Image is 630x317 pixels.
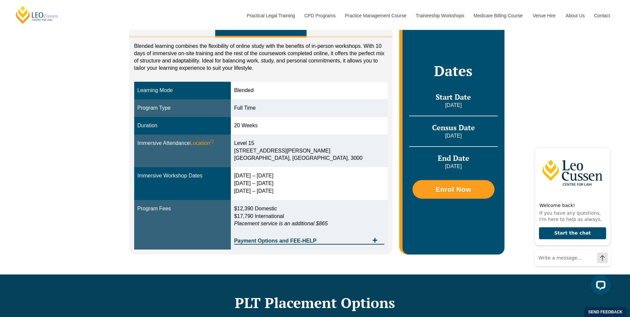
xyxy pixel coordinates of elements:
[529,135,613,300] iframe: LiveChat chat widget
[435,186,471,193] span: Enrol Now
[436,92,471,102] span: Start Date
[234,206,277,211] span: $12,390 Domestic
[469,1,528,30] a: Medicare Billing Course
[129,17,393,255] div: Tabs. Open items with Enter or Space, close with Escape and navigate using the Arrow keys.
[409,163,497,170] p: [DATE]
[134,43,388,72] p: Blended learning combines the flexibility of online study with the benefits of in-person workshop...
[528,1,561,30] a: Venue Hire
[432,123,475,132] span: Census Date
[234,140,384,162] div: Level 15 [STREET_ADDRESS][PERSON_NAME] [GEOGRAPHIC_DATA], [GEOGRAPHIC_DATA], 3000
[234,104,384,112] div: Full Time
[340,1,411,30] a: Practice Management Course
[234,122,384,130] div: 20 Weeks
[409,132,497,140] p: [DATE]
[15,5,59,24] a: [PERSON_NAME] Centre for Law
[126,294,504,311] h2: PLT Placement Options
[137,104,227,112] div: Program Type
[411,1,469,30] a: Traineeship Workshops
[137,205,227,213] div: Program Fees
[137,140,227,147] div: Immersive Attendance
[210,139,214,144] sup: ⓘ
[234,172,384,195] div: [DATE] – [DATE] [DATE] – [DATE] [DATE] – [DATE]
[190,140,214,147] span: Location
[412,180,494,199] a: Enrol Now
[299,1,340,30] a: CPD Programs
[409,102,497,109] p: [DATE]
[242,1,300,30] a: Practical Legal Training
[409,62,497,79] h2: Dates
[589,1,615,30] a: Contact
[561,1,589,30] a: About Us
[234,221,328,226] em: Placement service is an additional $865
[234,238,369,244] span: Payment Options and FEE-HELP
[234,213,284,219] span: $17,790 International
[137,172,227,180] div: Immersive Workshop Dates
[137,87,227,94] div: Learning Mode
[438,153,469,163] span: End Date
[234,87,384,94] div: Blended
[137,122,227,130] div: Duration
